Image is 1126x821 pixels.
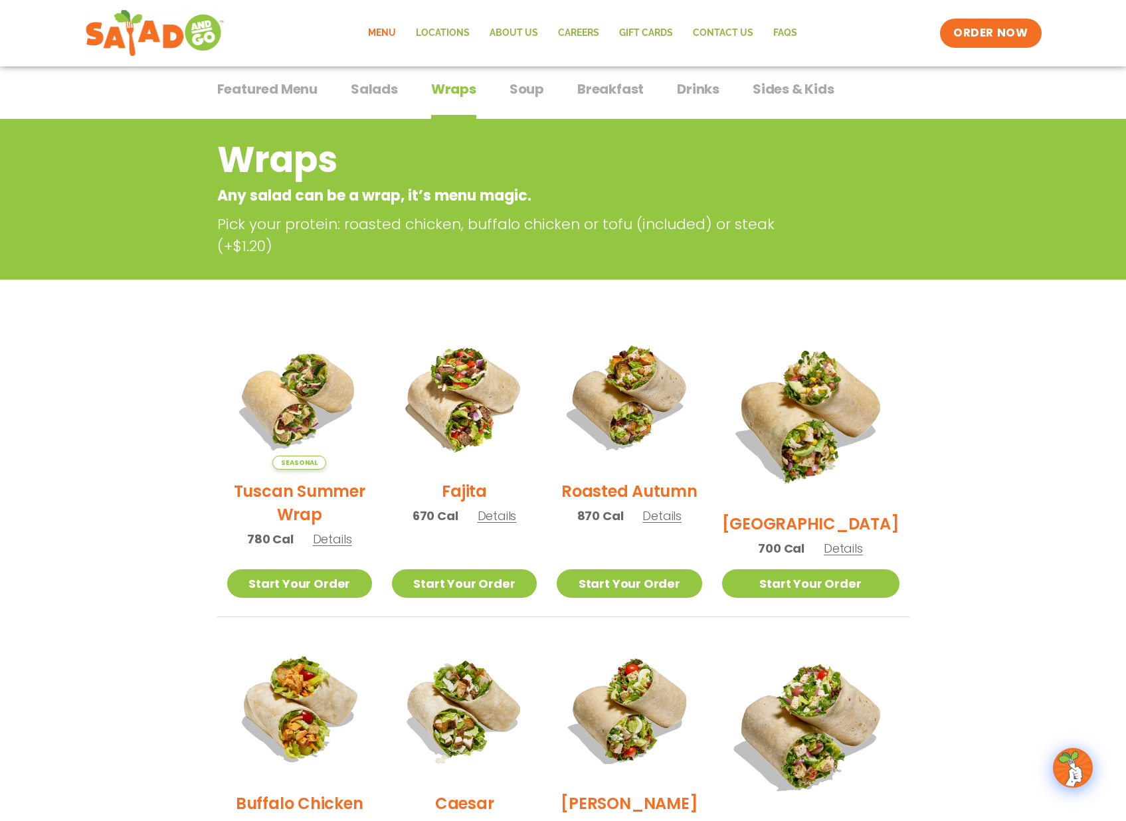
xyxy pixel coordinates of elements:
a: ORDER NOW [940,19,1041,48]
h2: Buffalo Chicken [236,792,363,815]
h2: [GEOGRAPHIC_DATA] [722,512,899,535]
span: ORDER NOW [953,25,1028,41]
a: Start Your Order [227,569,372,598]
span: Breakfast [577,79,644,99]
img: Product photo for BBQ Ranch Wrap [722,325,899,502]
a: Contact Us [683,18,763,48]
a: Start Your Order [722,569,899,598]
span: Salads [351,79,398,99]
p: Any salad can be a wrap, it’s menu magic. [217,185,802,207]
span: Featured Menu [217,79,318,99]
span: Details [478,507,517,524]
a: Menu [358,18,406,48]
span: Details [313,531,352,547]
a: Start Your Order [392,569,537,598]
nav: Menu [358,18,807,48]
img: Product photo for Fajita Wrap [392,325,537,470]
span: Sides & Kids [753,79,834,99]
span: Soup [510,79,544,99]
img: Product photo for Cobb Wrap [557,637,702,782]
img: Product photo for Roasted Autumn Wrap [557,325,702,470]
span: Drinks [677,79,719,99]
img: Product photo for Caesar Wrap [392,637,537,782]
span: Details [642,507,682,524]
p: Pick your protein: roasted chicken, buffalo chicken or tofu (included) or steak (+$1.20) [217,213,808,257]
h2: Wraps [217,133,802,187]
a: About Us [480,18,548,48]
span: 700 Cal [758,539,804,557]
div: Tabbed content [217,74,909,120]
img: Product photo for Greek Wrap [722,637,899,814]
span: Wraps [431,79,476,99]
a: Locations [406,18,480,48]
span: 870 Cal [577,507,624,525]
a: Careers [548,18,609,48]
img: new-SAG-logo-768×292 [85,7,225,60]
span: 670 Cal [413,507,458,525]
h2: Tuscan Summer Wrap [227,480,372,526]
h2: Roasted Autumn [561,480,698,503]
img: Product photo for Tuscan Summer Wrap [227,325,372,470]
span: Seasonal [272,456,326,470]
h2: Caesar [435,792,494,815]
span: Details [824,540,863,557]
h2: Fajita [442,480,487,503]
a: FAQs [763,18,807,48]
img: wpChatIcon [1054,749,1091,786]
a: GIFT CARDS [609,18,683,48]
img: Product photo for Buffalo Chicken Wrap [227,637,372,782]
h2: [PERSON_NAME] [561,792,698,815]
a: Start Your Order [557,569,702,598]
span: 780 Cal [247,530,294,548]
